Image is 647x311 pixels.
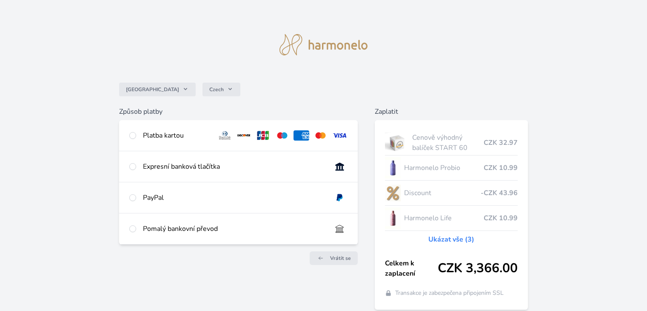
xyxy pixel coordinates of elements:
[236,130,252,141] img: discover.svg
[294,130,309,141] img: amex.svg
[332,130,348,141] img: visa.svg
[202,83,240,96] button: Czech
[126,86,179,93] span: [GEOGRAPHIC_DATA]
[313,130,328,141] img: mc.svg
[395,289,504,297] span: Transakce je zabezpečena připojením SSL
[385,157,401,179] img: CLEAN_PROBIO_se_stinem_x-lo.jpg
[274,130,290,141] img: maestro.svg
[279,34,368,55] img: logo.svg
[385,207,401,229] img: CLEAN_LIFE_se_stinem_x-lo.jpg
[209,86,224,93] span: Czech
[332,193,348,203] img: paypal.svg
[217,130,233,141] img: diners.svg
[143,161,325,172] div: Expresní banková tlačítka
[332,161,348,172] img: onlineBanking_CZ.svg
[404,163,483,173] span: Harmonelo Probio
[375,107,528,117] h6: Zaplatit
[484,163,518,173] span: CZK 10.99
[385,132,409,153] img: start.jpg
[143,193,325,203] div: PayPal
[428,234,474,245] a: Ukázat vše (3)
[412,132,483,153] span: Cenově výhodný balíček START 60
[481,188,518,198] span: -CZK 43.96
[332,224,348,234] img: bankTransfer_IBAN.svg
[310,251,358,265] a: Vrátit se
[484,138,518,148] span: CZK 32.97
[438,261,518,276] span: CZK 3,366.00
[143,224,325,234] div: Pomalý bankovní převod
[404,213,483,223] span: Harmonelo Life
[385,258,438,279] span: Celkem k zaplacení
[119,107,357,117] h6: Způsob platby
[484,213,518,223] span: CZK 10.99
[330,255,351,262] span: Vrátit se
[119,83,196,96] button: [GEOGRAPHIC_DATA]
[255,130,271,141] img: jcb.svg
[404,188,480,198] span: Discount
[143,130,210,141] div: Platba kartou
[385,182,401,204] img: discount-lo.png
